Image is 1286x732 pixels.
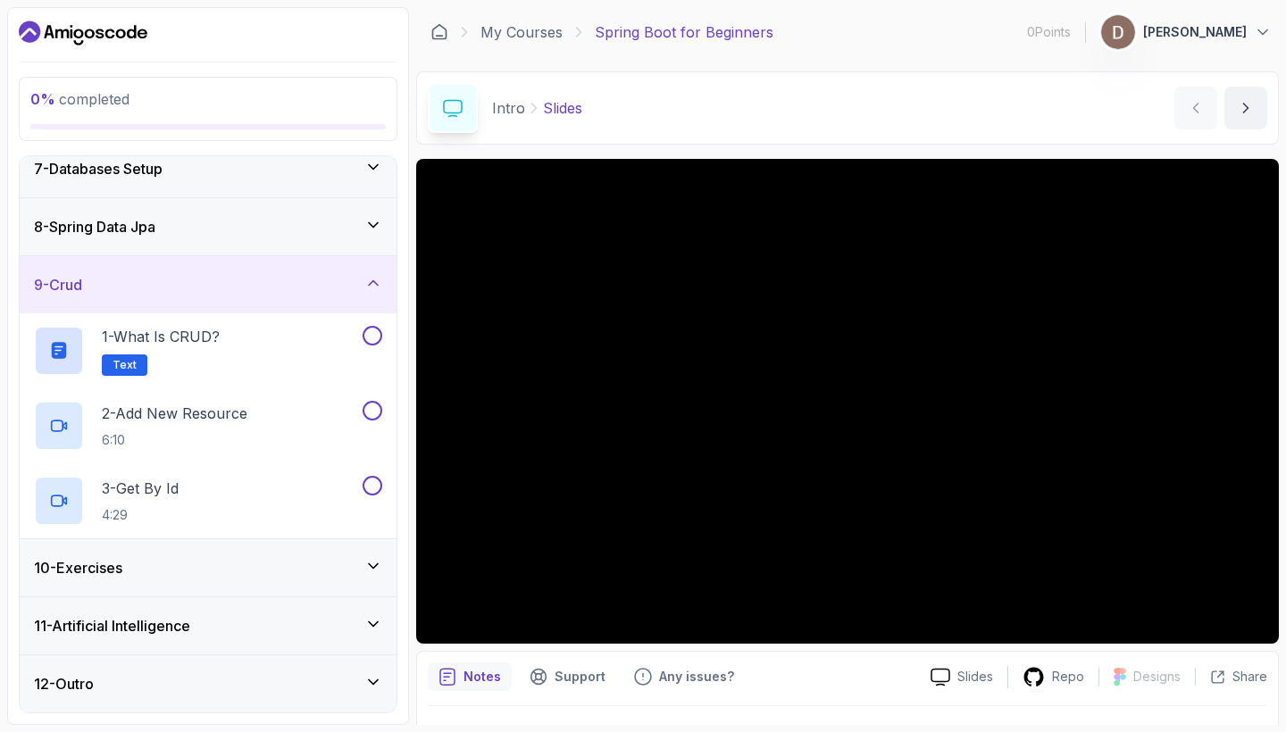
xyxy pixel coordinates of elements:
button: 3-Get By Id4:29 [34,476,382,526]
p: Designs [1133,668,1181,686]
button: 8-Spring Data Jpa [20,198,397,255]
p: 1 - What is CRUD? [102,326,220,347]
button: next content [1224,87,1267,129]
h3: 9 - Crud [34,274,82,295]
p: Slides [957,668,993,686]
span: Text [113,358,137,372]
span: completed [30,90,129,108]
a: Dashboard [430,23,448,41]
p: Support [555,668,605,686]
button: Share [1195,668,1267,686]
p: [PERSON_NAME] [1143,23,1247,41]
h3: 12 - Outro [34,673,94,695]
button: 2-Add New Resource6:10 [34,401,382,451]
p: 4:29 [102,506,179,524]
p: 6:10 [102,431,247,449]
p: Any issues? [659,668,734,686]
h3: 11 - Artificial Intelligence [34,615,190,636]
a: Repo [1008,666,1098,688]
button: 12-Outro [20,655,397,712]
p: Intro [492,97,525,119]
p: Share [1232,668,1267,686]
button: 9-Crud [20,256,397,313]
button: 7-Databases Setup [20,140,397,197]
button: 11-Artificial Intelligence [20,597,397,654]
p: 0 Points [1027,23,1071,41]
h3: 10 - Exercises [34,557,122,578]
button: 1-What is CRUD?Text [34,326,382,376]
a: My Courses [480,21,563,43]
button: notes button [428,662,512,691]
p: 3 - Get By Id [102,478,179,499]
p: Repo [1052,668,1084,686]
p: Notes [463,668,501,686]
p: Spring Boot for Beginners [595,21,773,43]
h3: 8 - Spring Data Jpa [34,216,155,237]
button: Support button [519,662,616,691]
p: 2 - Add New Resource [102,403,247,424]
button: 10-Exercises [20,539,397,596]
button: Feedback button [623,662,745,691]
a: Slides [916,668,1007,686]
a: Dashboard [19,19,147,47]
button: previous content [1174,87,1217,129]
span: 0 % [30,90,55,108]
button: user profile image[PERSON_NAME] [1100,14,1272,50]
img: user profile image [1101,15,1135,49]
p: Slides [543,97,582,119]
h3: 7 - Databases Setup [34,158,163,179]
